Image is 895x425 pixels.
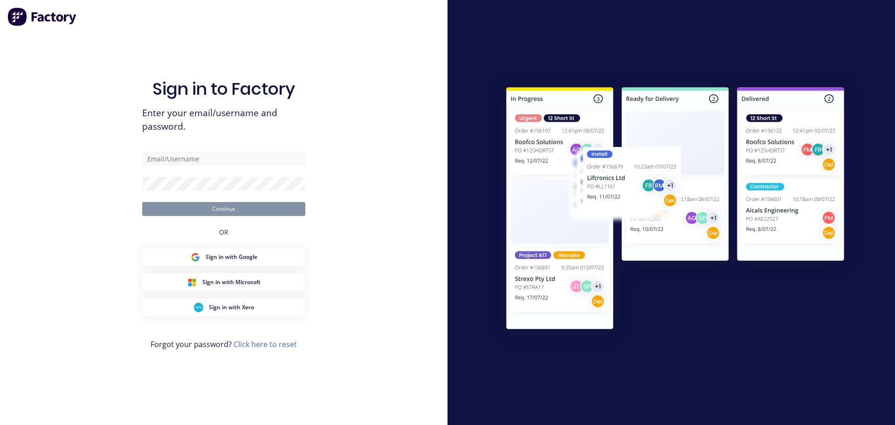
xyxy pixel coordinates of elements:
[191,252,200,262] img: Google Sign in
[187,278,197,287] img: Microsoft Sign in
[194,303,203,312] img: Xero Sign in
[209,303,254,312] span: Sign in with Xero
[151,339,297,350] span: Forgot your password?
[142,202,305,216] button: Continue
[142,273,305,291] button: Microsoft Sign inSign in with Microsoft
[206,253,257,261] span: Sign in with Google
[142,248,305,266] button: Google Sign inSign in with Google
[142,106,305,133] span: Enter your email/username and password.
[486,69,865,351] img: Sign in
[234,339,297,349] a: Click here to reset
[202,278,261,286] span: Sign in with Microsoft
[219,216,228,248] div: OR
[7,7,77,26] img: Factory
[142,152,305,166] input: Email/Username
[152,79,295,99] h1: Sign in to Factory
[142,299,305,316] button: Xero Sign inSign in with Xero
